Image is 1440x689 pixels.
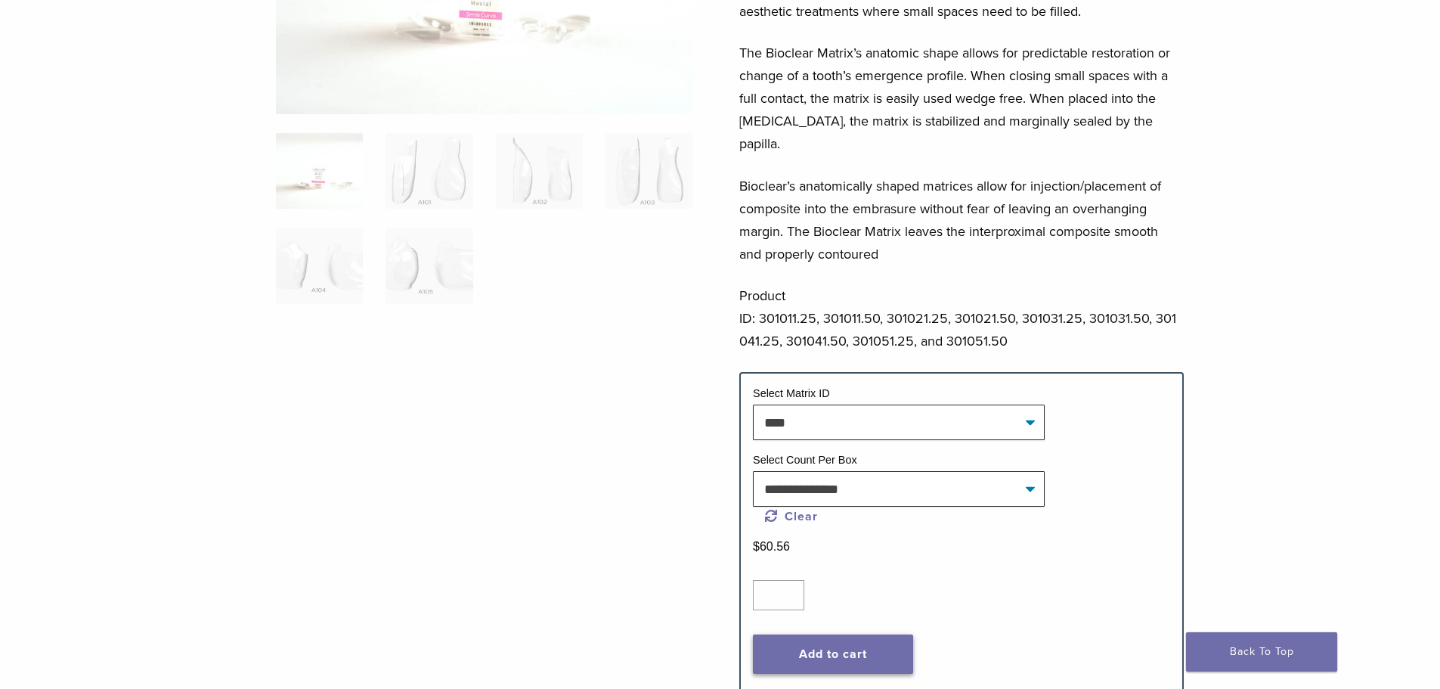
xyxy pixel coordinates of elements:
img: Anterior-Original-A-Series-Matrices-324x324.jpg [276,133,363,209]
a: Back To Top [1186,632,1337,672]
bdi: 60.56 [753,540,790,553]
img: Original Anterior Matrix - A Series - Image 4 [605,133,692,209]
p: Product ID: 301011.25, 301011.50, 301021.25, 301021.50, 301031.25, 301031.50, 301041.25, 301041.5... [739,284,1184,352]
p: The Bioclear Matrix’s anatomic shape allows for predictable restoration or change of a tooth’s em... [739,42,1184,155]
img: Original Anterior Matrix - A Series - Image 2 [386,133,472,209]
label: Select Count Per Box [753,454,857,466]
img: Original Anterior Matrix - A Series - Image 3 [496,133,583,209]
p: Bioclear’s anatomically shaped matrices allow for injection/placement of composite into the embra... [739,175,1184,265]
span: $ [753,540,760,553]
button: Add to cart [753,635,913,674]
img: Original Anterior Matrix - A Series - Image 6 [386,228,472,304]
label: Select Matrix ID [753,387,830,399]
a: Clear [765,509,818,524]
img: Original Anterior Matrix - A Series - Image 5 [276,228,363,304]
